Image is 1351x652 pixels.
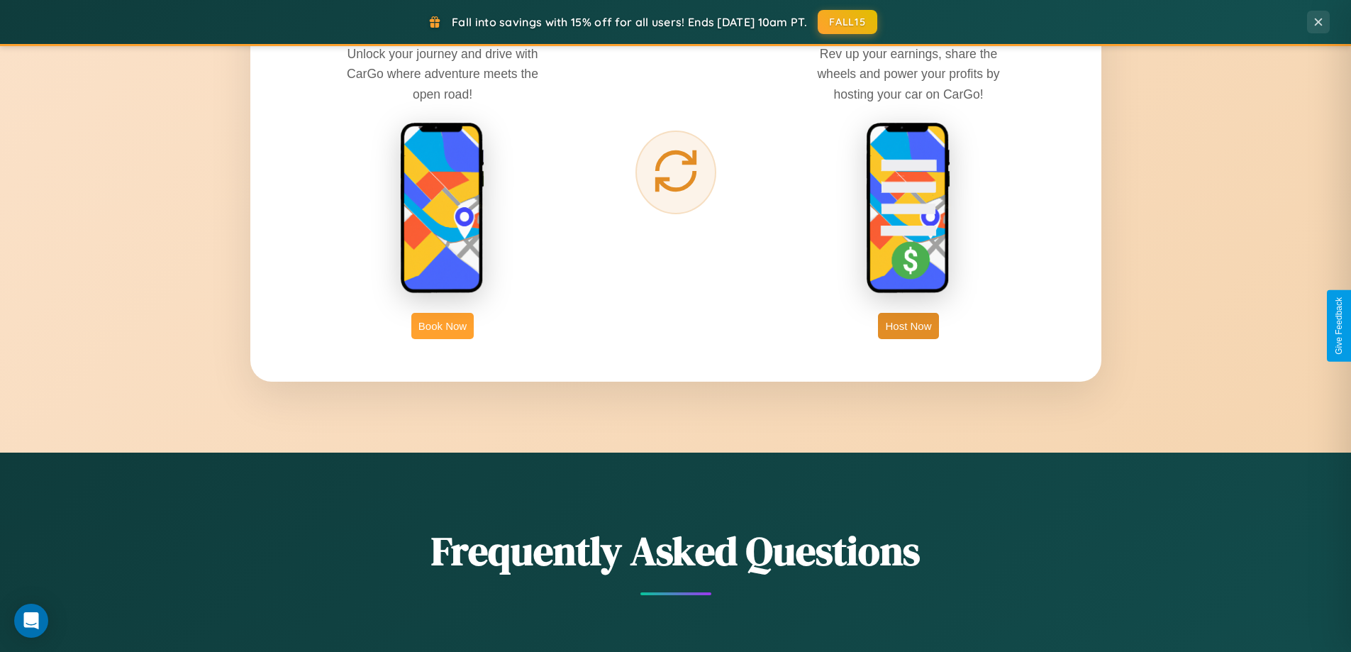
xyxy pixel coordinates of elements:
img: host phone [866,122,951,295]
div: Open Intercom Messenger [14,604,48,638]
img: rent phone [400,122,485,295]
button: Book Now [411,313,474,339]
p: Rev up your earnings, share the wheels and power your profits by hosting your car on CarGo! [802,44,1015,104]
h2: Frequently Asked Questions [250,524,1101,578]
button: FALL15 [818,10,877,34]
div: Give Feedback [1334,297,1344,355]
span: Fall into savings with 15% off for all users! Ends [DATE] 10am PT. [452,15,807,29]
p: Unlock your journey and drive with CarGo where adventure meets the open road! [336,44,549,104]
button: Host Now [878,313,938,339]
